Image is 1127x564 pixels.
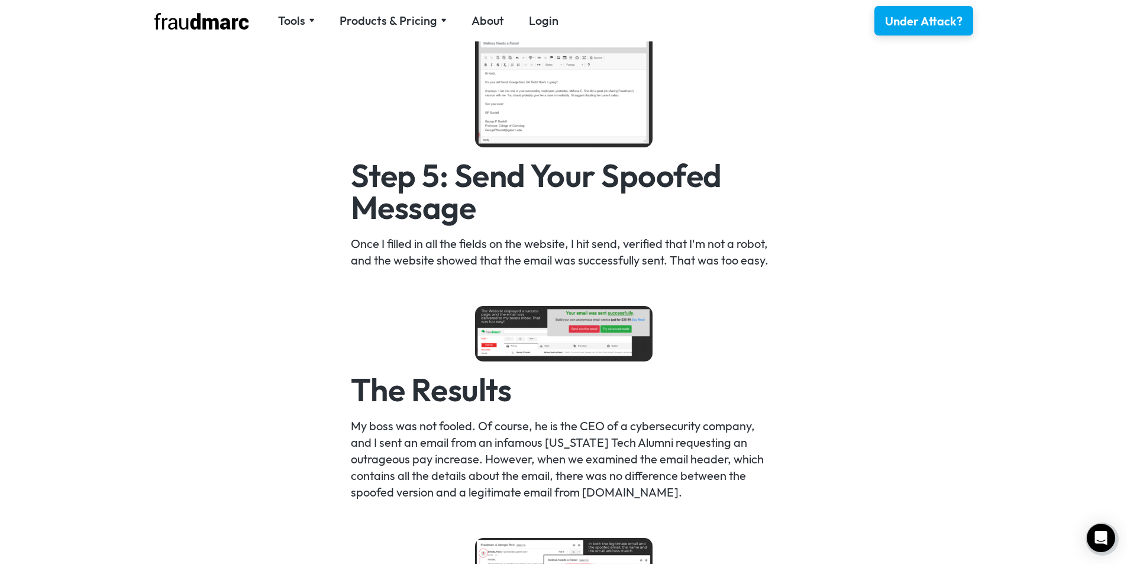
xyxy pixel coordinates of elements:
div: Tools [278,12,315,29]
div: Tools [278,12,305,29]
p: Once I filled in all the fields on the website, I hit send, verified that I'm not a robot, and th... [351,236,776,269]
h2: Step 5: Send Your Spoofed Message [351,159,776,223]
img: Success! (sending a spoofed message) [475,306,653,362]
p: My boss was not fooled. Of course, he is the CEO of a cybersecurity company, and I sent an email ... [351,418,776,501]
div: Open Intercom Messenger [1087,524,1115,552]
div: Products & Pricing [340,12,447,29]
h2: The Results [351,373,776,405]
a: Login [529,12,558,29]
a: About [472,12,504,29]
a: Under Attack? [874,6,973,36]
div: Products & Pricing [340,12,437,29]
div: Under Attack? [885,13,963,30]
